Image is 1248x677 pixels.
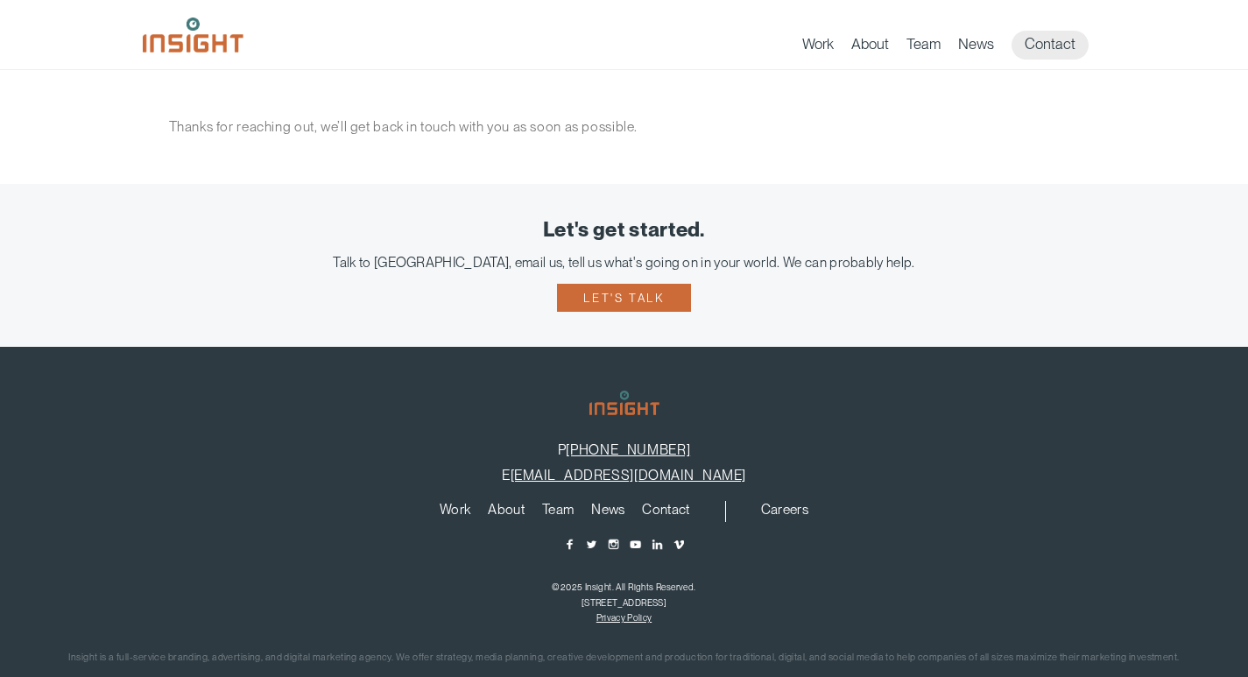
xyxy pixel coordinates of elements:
[651,538,664,551] a: LinkedIn
[958,35,994,60] a: News
[563,538,576,551] a: Facebook
[566,441,690,458] a: [PHONE_NUMBER]
[761,503,808,522] a: Careers
[143,18,243,53] img: Insight Marketing Design
[440,503,470,522] a: Work
[607,538,620,551] a: Instagram
[752,501,817,522] nav: secondary navigation menu
[26,579,1222,610] p: ©2025 Insight. All Rights Reserved. [STREET_ADDRESS]
[26,254,1222,271] div: Talk to [GEOGRAPHIC_DATA], email us, tell us what's going on in your world. We can probably help.
[26,441,1222,458] p: P
[589,391,659,415] img: Insight Marketing Design
[802,31,1106,60] nav: primary navigation menu
[629,538,642,551] a: YouTube
[596,612,652,623] a: Privacy Policy
[642,503,689,522] a: Contact
[1012,31,1089,60] a: Contact
[585,538,598,551] a: Twitter
[26,467,1222,483] p: E
[673,538,686,551] a: Vimeo
[557,284,690,312] a: Let's talk
[26,649,1222,667] p: Insight is a full-service branding, advertising, and digital marketing agency. We offer strategy,...
[511,467,746,483] a: [EMAIL_ADDRESS][DOMAIN_NAME]
[851,35,889,60] a: About
[26,219,1222,242] div: Let's get started.
[906,35,941,60] a: Team
[542,503,574,522] a: Team
[488,503,525,522] a: About
[169,114,1080,140] p: Thanks for reaching out, we’ll get back in touch with you as soon as possible.
[431,501,726,522] nav: primary navigation menu
[802,35,834,60] a: Work
[591,503,624,522] a: News
[592,612,656,623] nav: copyright navigation menu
